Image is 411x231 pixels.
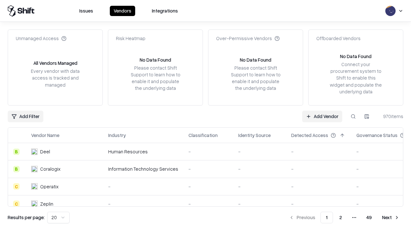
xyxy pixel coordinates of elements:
button: 1 [320,212,333,223]
div: Human Resources [108,148,178,155]
div: Over-Permissive Vendors [216,35,280,42]
div: Information Technology Services [108,166,178,172]
div: Governance Status [356,132,398,139]
div: No Data Found [140,56,171,63]
div: Please contact Shift Support to learn how to enable it and populate the underlying data [129,64,182,92]
div: - [238,166,281,172]
div: B [13,166,20,172]
button: Integrations [148,6,182,16]
div: - [108,201,178,207]
button: Add Filter [8,111,43,122]
div: Identity Source [238,132,271,139]
div: All Vendors Managed [33,60,77,66]
div: Industry [108,132,126,139]
div: Vendor Name [31,132,59,139]
img: Deel [31,149,38,155]
div: Zeplin [40,201,53,207]
div: Detected Access [291,132,328,139]
div: - [291,148,346,155]
div: - [238,201,281,207]
button: 49 [361,212,377,223]
div: Please contact Shift Support to learn how to enable it and populate the underlying data [229,64,282,92]
button: Vendors [110,6,135,16]
div: Connect your procurement system to Shift to enable this widget and populate the underlying data [329,61,382,95]
div: - [238,183,281,190]
img: Operatix [31,183,38,190]
button: 2 [334,212,347,223]
div: - [291,183,346,190]
div: Deel [40,148,50,155]
div: - [291,166,346,172]
div: Unmanaged Access [16,35,66,42]
div: C [13,201,20,207]
div: Coralogix [40,166,60,172]
div: Offboarded Vendors [316,35,361,42]
img: Coralogix [31,166,38,172]
nav: pagination [285,212,403,223]
div: Operatix [40,183,58,190]
div: - [188,166,228,172]
div: - [108,183,178,190]
div: Every vendor with data access is tracked and managed [29,68,82,88]
div: - [238,148,281,155]
div: No Data Found [340,53,372,60]
div: C [13,183,20,190]
div: 970 items [378,113,403,120]
button: Next [378,212,403,223]
div: Classification [188,132,218,139]
img: Zeplin [31,201,38,207]
div: - [188,201,228,207]
div: - [188,148,228,155]
a: Add Vendor [302,111,342,122]
p: Results per page: [8,214,45,221]
div: Risk Heatmap [116,35,145,42]
div: - [291,201,346,207]
div: - [188,183,228,190]
div: No Data Found [240,56,271,63]
button: Issues [75,6,97,16]
div: B [13,149,20,155]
